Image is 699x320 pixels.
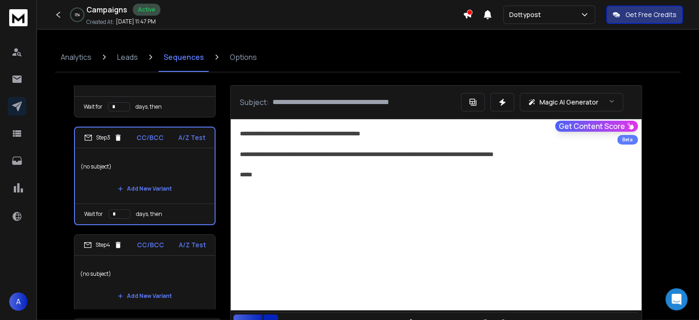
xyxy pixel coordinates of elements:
p: Sequences [164,52,204,63]
img: logo [9,9,28,26]
p: days, then [136,103,162,111]
p: CC/BCC [136,133,164,142]
button: A [9,292,28,311]
button: Add New Variant [110,180,179,198]
p: Options [230,52,257,63]
a: Analytics [55,42,97,72]
div: Step 3 [84,134,122,142]
button: Get Free Credits [606,6,683,24]
p: Created At: [86,18,114,26]
div: Open Intercom Messenger [665,288,688,310]
p: Magic AI Generator [540,98,598,107]
div: Active [133,4,160,16]
div: Step 4 [84,241,122,249]
p: Leads [117,52,138,63]
button: Add New Variant [110,287,179,305]
a: Sequences [158,42,210,72]
p: A/Z Test [178,133,205,142]
p: (no subject) [80,261,210,287]
h1: Campaigns [86,4,127,15]
a: Options [224,42,262,72]
li: Step4CC/BCCA/Z Test(no subject)Add New Variant [74,234,216,311]
p: Subject: [240,97,269,108]
p: 0 % [75,12,80,17]
p: days, then [136,210,162,218]
button: Magic AI Generator [520,93,623,111]
li: Step3CC/BCCA/Z Test(no subject)Add New VariantWait fordays, then [74,127,216,225]
p: Wait for [84,103,102,111]
p: A/Z Test [179,240,206,250]
p: Get Free Credits [625,10,676,19]
div: Beta [617,135,638,145]
p: (no subject) [80,154,209,180]
p: Analytics [61,52,91,63]
p: [DATE] 11:47 PM [116,18,156,25]
a: Leads [112,42,143,72]
button: Get Content Score [555,121,638,132]
p: Dottypost [509,10,545,19]
p: CC/BCC [137,240,164,250]
p: Wait for [84,210,103,218]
